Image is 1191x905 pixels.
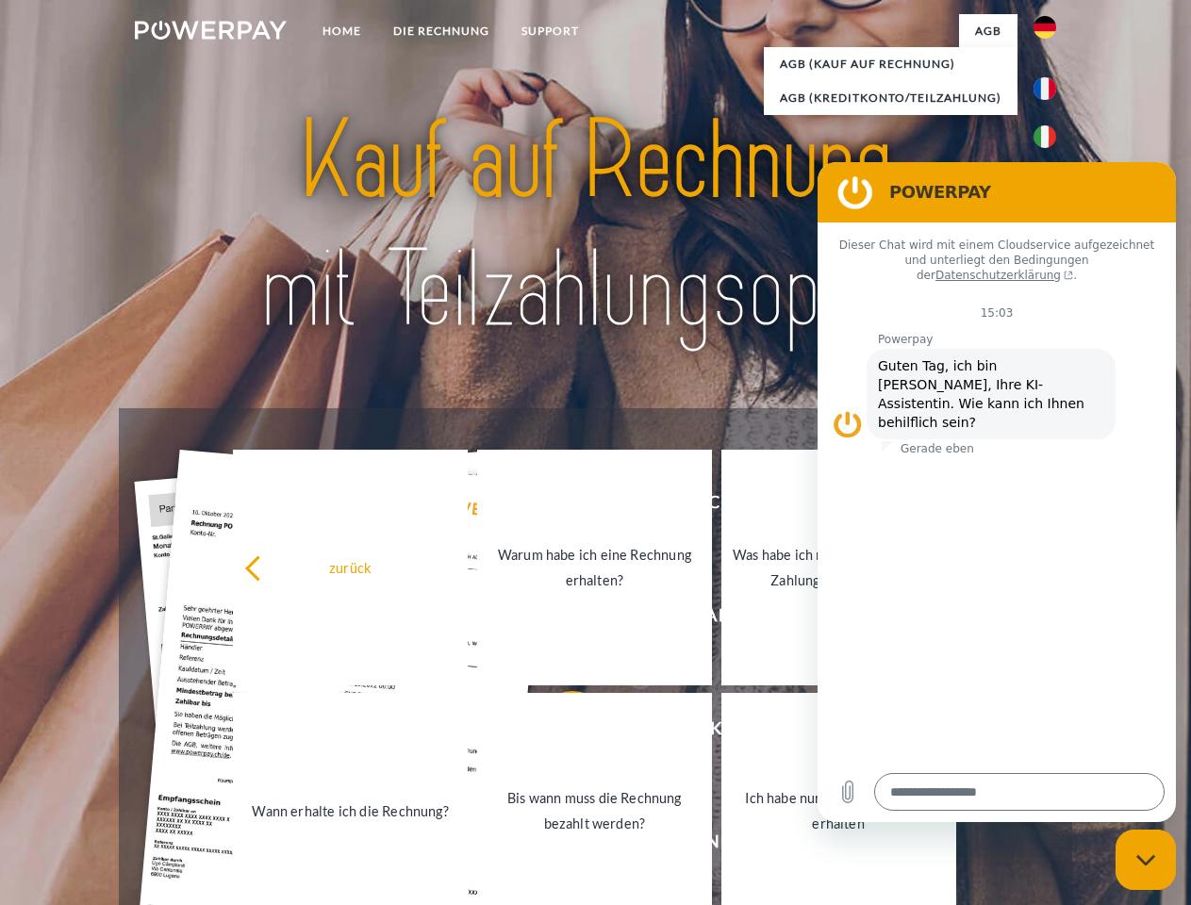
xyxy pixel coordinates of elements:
[244,554,456,580] div: zurück
[1034,77,1056,100] img: fr
[180,90,1011,361] img: title-powerpay_de.svg
[818,162,1176,822] iframe: Messaging-Fenster
[764,47,1017,81] a: AGB (Kauf auf Rechnung)
[959,14,1017,48] a: agb
[1116,830,1176,890] iframe: Schaltfläche zum Öffnen des Messaging-Fensters; Konversation läuft
[377,14,505,48] a: DIE RECHNUNG
[135,21,287,40] img: logo-powerpay-white.svg
[488,785,701,836] div: Bis wann muss die Rechnung bezahlt werden?
[721,450,956,685] a: Was habe ich noch offen, ist meine Zahlung eingegangen?
[244,798,456,823] div: Wann erhalte ich die Rechnung?
[1034,16,1056,39] img: de
[505,14,595,48] a: SUPPORT
[488,542,701,593] div: Warum habe ich eine Rechnung erhalten?
[1034,125,1056,148] img: it
[306,14,377,48] a: Home
[733,542,945,593] div: Was habe ich noch offen, ist meine Zahlung eingegangen?
[764,81,1017,115] a: AGB (Kreditkonto/Teilzahlung)
[733,785,945,836] div: Ich habe nur eine Teillieferung erhalten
